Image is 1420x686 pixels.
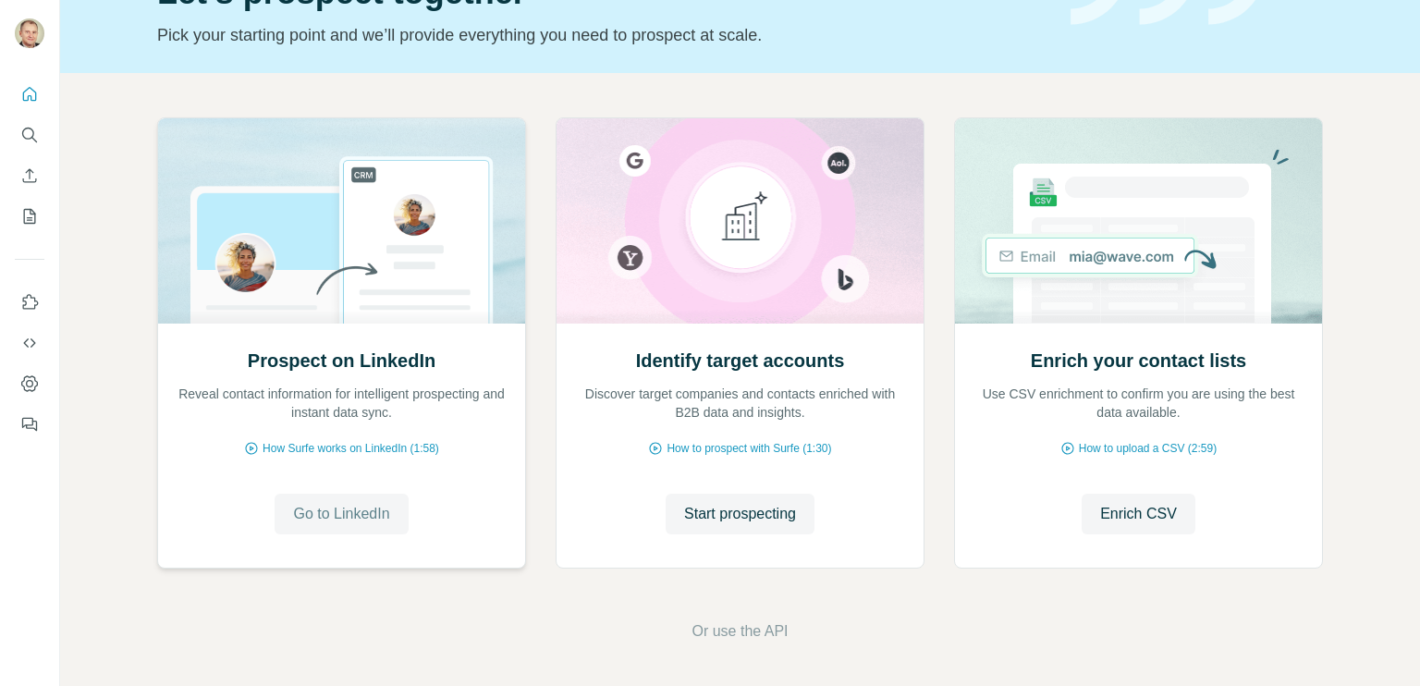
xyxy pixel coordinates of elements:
[575,385,905,422] p: Discover target companies and contacts enriched with B2B data and insights.
[692,620,788,643] button: Or use the API
[15,408,44,441] button: Feedback
[1100,503,1177,525] span: Enrich CSV
[15,200,44,233] button: My lists
[954,118,1323,324] img: Enrich your contact lists
[263,440,439,457] span: How Surfe works on LinkedIn (1:58)
[636,348,845,374] h2: Identify target accounts
[1079,440,1217,457] span: How to upload a CSV (2:59)
[248,348,435,374] h2: Prospect on LinkedIn
[973,385,1304,422] p: Use CSV enrichment to confirm you are using the best data available.
[157,118,526,324] img: Prospect on LinkedIn
[556,118,924,324] img: Identify target accounts
[177,385,507,422] p: Reveal contact information for intelligent prospecting and instant data sync.
[15,18,44,48] img: Avatar
[15,367,44,400] button: Dashboard
[157,22,1048,48] p: Pick your starting point and we’ll provide everything you need to prospect at scale.
[15,78,44,111] button: Quick start
[1031,348,1246,374] h2: Enrich your contact lists
[15,286,44,319] button: Use Surfe on LinkedIn
[15,159,44,192] button: Enrich CSV
[15,118,44,152] button: Search
[275,494,408,534] button: Go to LinkedIn
[684,503,796,525] span: Start prospecting
[667,440,831,457] span: How to prospect with Surfe (1:30)
[15,326,44,360] button: Use Surfe API
[1082,494,1195,534] button: Enrich CSV
[293,503,389,525] span: Go to LinkedIn
[666,494,814,534] button: Start prospecting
